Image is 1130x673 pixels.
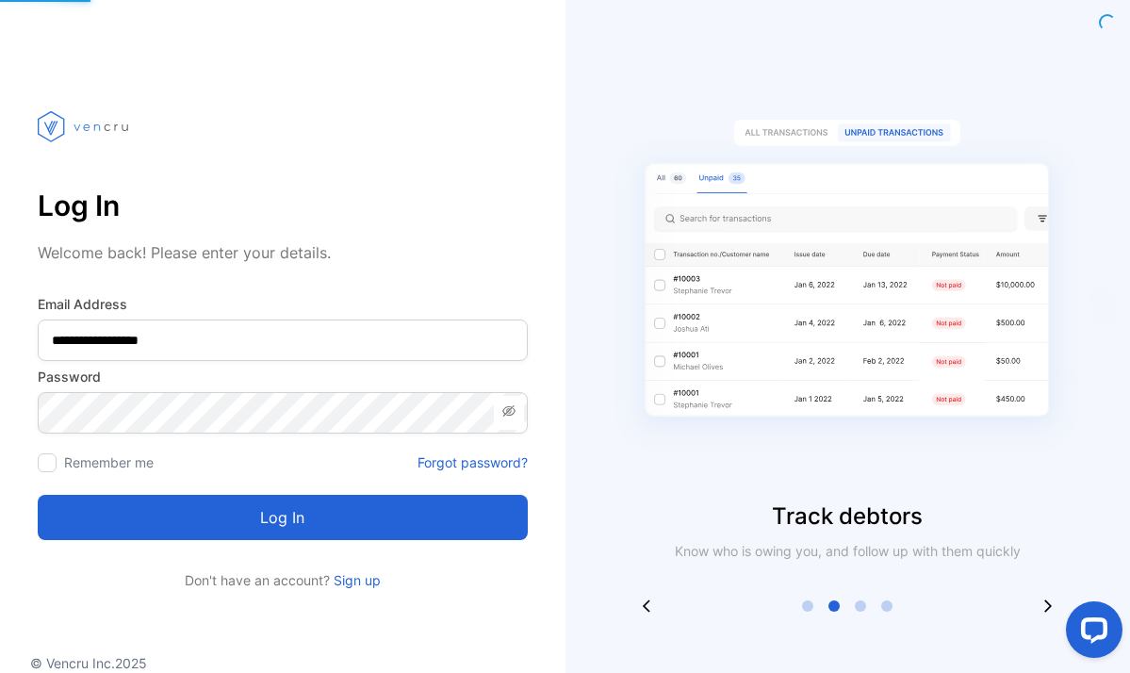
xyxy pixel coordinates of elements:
a: Forgot password? [418,452,528,472]
label: Email Address [38,294,528,314]
p: Welcome back! Please enter your details. [38,241,528,264]
img: vencru logo [38,75,132,177]
p: Know who is owing you, and follow up with them quickly [666,541,1028,561]
iframe: LiveChat chat widget [1051,594,1130,673]
label: Remember me [64,454,154,470]
label: Password [38,367,528,386]
p: Log In [38,183,528,228]
button: Log in [38,495,528,540]
img: slider image [612,75,1083,500]
a: Sign up [330,572,381,588]
p: Don't have an account? [38,570,528,590]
